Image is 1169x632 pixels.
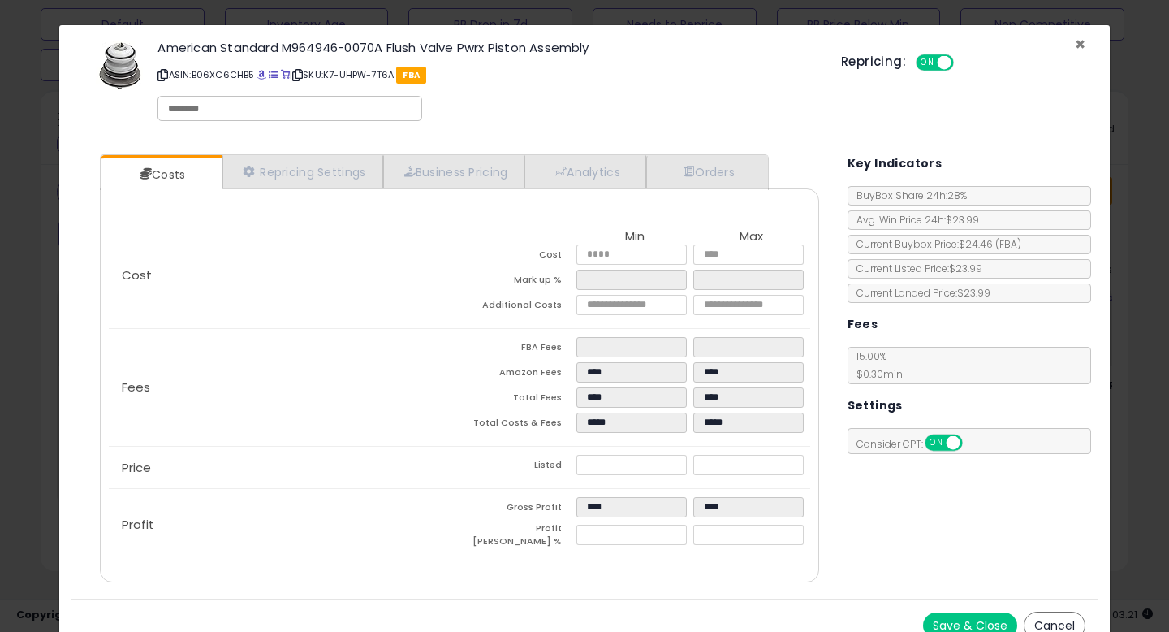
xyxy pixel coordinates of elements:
h5: Repricing: [841,55,906,68]
p: Fees [109,381,459,394]
span: Avg. Win Price 24h: $23.99 [848,213,979,227]
h5: Key Indicators [848,154,943,174]
td: Cost [459,245,576,270]
a: All offer listings [269,68,278,81]
h5: Fees [848,314,878,335]
td: Listed [459,455,576,480]
span: $24.46 [959,237,1021,251]
span: × [1075,32,1085,56]
td: Gross Profit [459,497,576,522]
img: 41VGMXsaxML._SL60_.jpg [96,41,145,90]
span: Current Landed Price: $23.99 [848,286,990,300]
h5: Settings [848,396,903,416]
th: Min [576,230,693,245]
p: ASIN: B06XC6CHB5 | SKU: K7-UHPW-7T6A [157,62,817,88]
span: ( FBA ) [995,237,1021,251]
td: Amazon Fees [459,362,576,387]
a: Your listing only [281,68,290,81]
td: FBA Fees [459,337,576,362]
span: ON [926,436,947,450]
a: BuyBox page [257,68,266,81]
p: Cost [109,269,459,282]
p: Profit [109,518,459,531]
span: $0.30 min [848,367,903,381]
p: Price [109,461,459,474]
span: Current Listed Price: $23.99 [848,262,982,275]
td: Profit [PERSON_NAME] % [459,522,576,552]
span: ON [917,56,938,70]
a: Analytics [524,155,646,188]
span: BuyBox Share 24h: 28% [848,188,967,202]
th: Max [693,230,810,245]
td: Mark up % [459,270,576,295]
a: Orders [646,155,766,188]
td: Total Costs & Fees [459,413,576,438]
span: OFF [951,56,977,70]
span: Current Buybox Price: [848,237,1021,251]
span: Consider CPT: [848,437,984,451]
span: OFF [960,436,986,450]
h3: American Standard M964946-0070A Flush Valve Pwrx Piston Assembly [157,41,817,54]
a: Costs [101,158,221,191]
span: 15.00 % [848,349,903,381]
a: Business Pricing [383,155,525,188]
a: Repricing Settings [222,155,383,188]
td: Total Fees [459,387,576,413]
td: Additional Costs [459,295,576,320]
span: FBA [396,67,426,84]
